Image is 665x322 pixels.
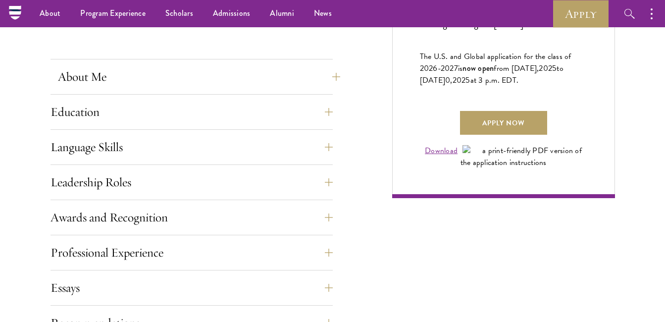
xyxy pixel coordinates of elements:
a: Apply Now [460,111,547,135]
div: a print-friendly PDF version of the application instructions [420,145,587,168]
span: -202 [438,62,454,74]
span: at 3 p.m. EDT. [470,74,519,86]
span: is [458,62,463,74]
span: from [DATE], [494,62,539,74]
button: Awards and Recognition [51,206,333,229]
button: Leadership Roles [51,170,333,194]
span: 5 [552,62,557,74]
span: now open [462,62,494,74]
span: 202 [453,74,466,86]
span: , [450,74,452,86]
button: About Me [58,65,340,89]
span: 7 [454,62,458,74]
span: 6 [433,62,437,74]
span: 202 [539,62,552,74]
button: Language Skills [51,135,333,159]
button: Essays [51,276,333,300]
a: Download [425,145,458,157]
img: icon-fill.png [462,145,482,153]
span: to [DATE] [420,62,563,86]
div: Open with pdfFiller [462,145,482,153]
span: The U.S. and Global application for the class of 202 [420,51,571,74]
span: 5 [465,74,470,86]
button: Education [51,100,333,124]
button: Professional Experience [51,241,333,265]
span: 0 [445,74,450,86]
